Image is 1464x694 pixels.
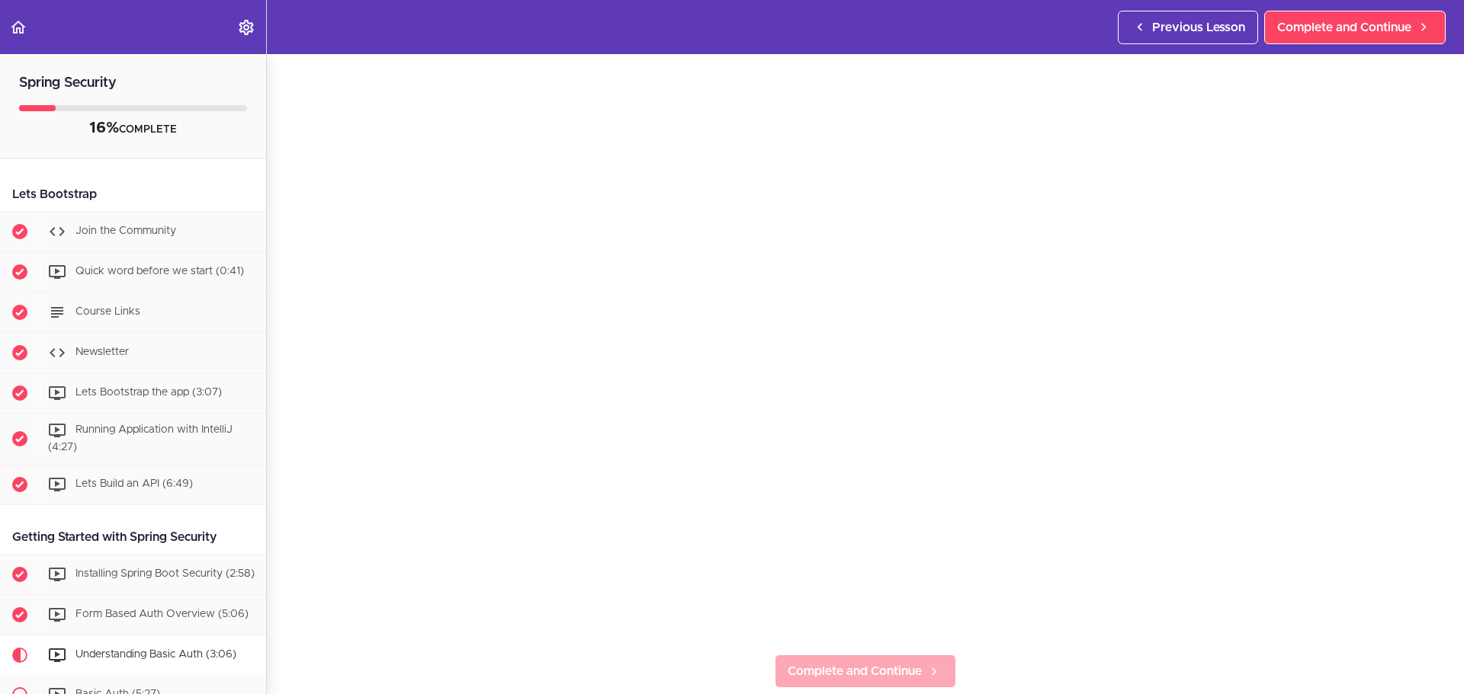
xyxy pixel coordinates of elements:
svg: Settings Menu [237,18,255,37]
svg: Back to course curriculum [9,18,27,37]
span: Lets Bootstrap the app (3:07) [75,387,222,398]
span: Form Based Auth Overview (5:06) [75,609,249,619]
span: Quick word before we start (0:41) [75,266,244,277]
span: 16% [89,120,119,136]
span: Understanding Basic Auth (3:06) [75,649,236,660]
div: COMPLETE [19,119,247,139]
span: Lets Build an API (6:49) [75,478,193,489]
span: Installing Spring Boot Security (2:58) [75,568,255,579]
span: Complete and Continue [1277,18,1411,37]
span: Complete and Continue [788,662,922,680]
a: Previous Lesson [1118,11,1258,44]
a: Complete and Continue [775,654,956,688]
span: Previous Lesson [1152,18,1245,37]
a: Complete and Continue [1264,11,1446,44]
span: Join the Community [75,225,176,236]
span: Newsletter [75,347,129,357]
span: Running Application with IntelliJ (4:27) [48,424,233,453]
span: Course Links [75,306,140,317]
